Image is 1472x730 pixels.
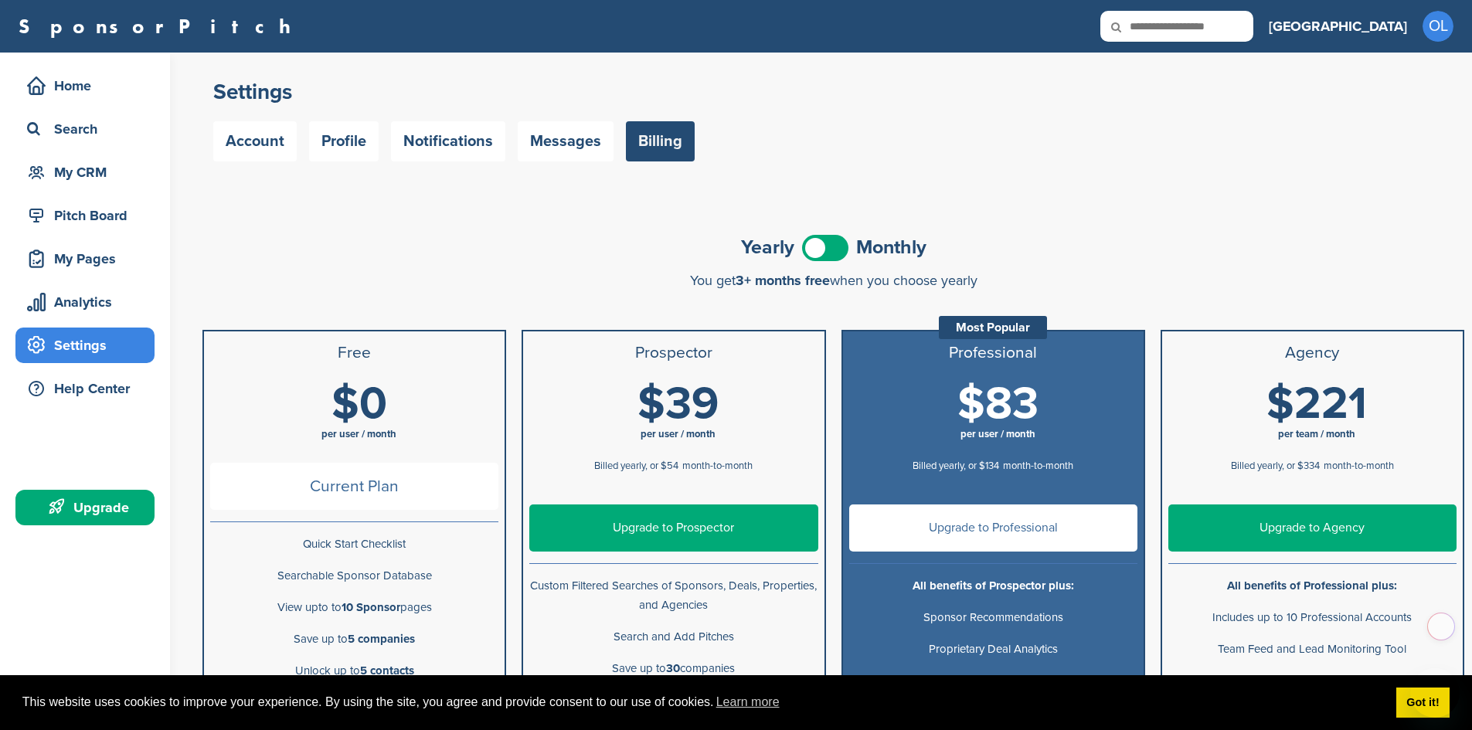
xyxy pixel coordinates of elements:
a: Upgrade [15,490,155,525]
span: $39 [637,377,719,431]
span: $0 [331,377,387,431]
p: Proprietary Deal Analytics [849,640,1137,659]
div: Most Popular [939,316,1047,339]
a: Notifications [391,121,505,161]
p: Save Companies [849,671,1137,691]
span: This website uses cookies to improve your experience. By using the site, you agree and provide co... [22,691,1384,714]
div: My Pages [23,245,155,273]
b: 30 [666,661,680,675]
a: Account [213,121,297,161]
div: Settings [23,331,155,359]
a: Pitch Board [15,198,155,233]
span: Current Plan [210,463,498,510]
div: My CRM [23,158,155,186]
span: OL [1423,11,1453,42]
div: Help Center [23,375,155,402]
a: My Pages [15,241,155,277]
span: month-to-month [1003,460,1073,472]
h3: [GEOGRAPHIC_DATA] [1269,15,1407,37]
a: My CRM [15,154,155,190]
a: Analytics [15,284,155,320]
span: 3+ months free [736,272,830,289]
p: Includes up to 10 Professional Accounts [1168,608,1457,627]
a: Messages [518,121,614,161]
p: Custom Filtered Searches of Sponsors, Deals, Properties, and Agencies [529,576,818,615]
p: Quick Start Checklist [210,535,498,554]
span: Yearly [741,238,794,257]
h3: Prospector [529,344,818,362]
p: View upto to pages [210,598,498,617]
div: Analytics [23,288,155,316]
a: Help Center [15,371,155,406]
a: Settings [15,328,155,363]
span: per user / month [641,428,716,440]
a: SponsorPitch [19,16,301,36]
b: All benefits of Professional plus: [1227,579,1397,592]
p: Team Feed and Lead Monitoring Tool [1168,640,1457,659]
span: month-to-month [1324,460,1394,472]
b: 5 companies [348,632,415,646]
b: 5 contacts [360,664,414,677]
b: Unlimited [951,674,1003,688]
div: Upgrade [23,494,155,521]
p: Save up to [210,630,498,649]
h3: Professional [849,344,1137,362]
span: per user / month [960,428,1035,440]
a: [GEOGRAPHIC_DATA] [1269,9,1407,43]
span: month-to-month [682,460,753,472]
div: Pitch Board [23,202,155,229]
h2: Settings [213,78,1453,106]
a: Billing [626,121,695,161]
h3: Agency [1168,344,1457,362]
a: Upgrade to Prospector [529,504,818,552]
div: Search [23,115,155,143]
a: dismiss cookie message [1396,688,1450,718]
b: 10 Sponsor [342,600,400,614]
p: Search and Add Pitches [529,627,818,647]
p: Unlimited Reports [1168,671,1457,691]
a: Home [15,68,155,104]
div: You get when you choose yearly [202,273,1464,288]
p: Sponsor Recommendations [849,608,1137,627]
div: Home [23,72,155,100]
a: Profile [309,121,379,161]
b: All benefits of Prospector plus: [913,579,1074,592]
h3: Free [210,344,498,362]
span: per user / month [321,428,396,440]
p: Unlock up to [210,661,498,681]
span: Billed yearly, or $54 [594,460,678,472]
a: Search [15,111,155,147]
a: learn more about cookies [714,691,782,714]
span: per team / month [1278,428,1355,440]
iframe: Button to launch messaging window [1410,668,1460,718]
span: Billed yearly, or $334 [1231,460,1320,472]
a: Upgrade to Professional [849,504,1137,552]
a: Upgrade to Agency [1168,504,1457,552]
p: Save up to companies [529,659,818,678]
span: Monthly [856,238,926,257]
span: $83 [957,377,1039,431]
p: Searchable Sponsor Database [210,566,498,586]
span: $221 [1266,377,1367,431]
span: Billed yearly, or $134 [913,460,999,472]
